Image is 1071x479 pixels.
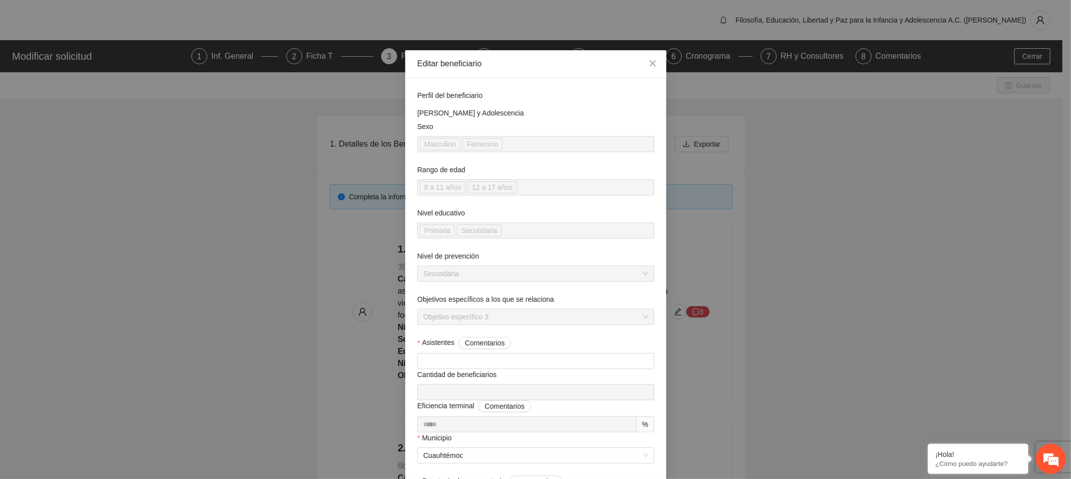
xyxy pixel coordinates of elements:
label: Nivel de prevención [417,251,479,262]
span: Eficiencia terminal [417,400,531,412]
span: Comentarios [485,401,524,412]
span: Masculino [424,139,456,150]
span: Objetivo específico 3 [423,309,648,324]
span: Primaria [424,225,450,236]
span: Femenino [462,138,503,150]
button: Asistentes [458,337,511,349]
div: % [636,416,654,432]
span: Comentarios [464,337,504,348]
span: Secundaria [423,266,648,281]
span: Secundaria [461,225,497,236]
span: Cantidad de beneficiarios [417,369,501,380]
span: Cuauhtémoc [423,448,648,463]
span: Primaria [420,224,455,236]
span: close [649,59,657,67]
span: Femenino [467,139,498,150]
span: Secundaria [457,224,502,236]
div: Minimizar ventana de chat en vivo [165,5,189,29]
label: Rango de edad [417,164,465,175]
p: ¿Cómo puedo ayudarte? [935,460,1021,467]
div: Chatee con nosotros ahora [52,51,169,64]
label: Objetivos específicos a los que se relaciona [417,294,554,305]
span: 12 a 17 años [472,182,513,193]
button: Eficiencia terminal [478,400,531,412]
span: Masculino [420,138,460,150]
label: Nivel educativo [417,207,465,218]
span: 6 a 11 años [420,181,465,193]
textarea: Escriba su mensaje y pulse “Intro” [5,274,191,309]
label: Municipio [417,432,452,443]
span: 6 a 11 años [424,182,461,193]
button: Close [639,50,666,77]
label: Sexo [417,121,433,132]
span: Estamos en línea. [58,134,139,235]
span: Asistentes [422,337,511,349]
span: 12 a 17 años [467,181,517,193]
div: Editar beneficiario [417,58,654,69]
span: Perfil del beneficiario [417,90,487,101]
div: [PERSON_NAME] y Adolescencia [417,107,654,118]
div: ¡Hola! [935,450,1021,458]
